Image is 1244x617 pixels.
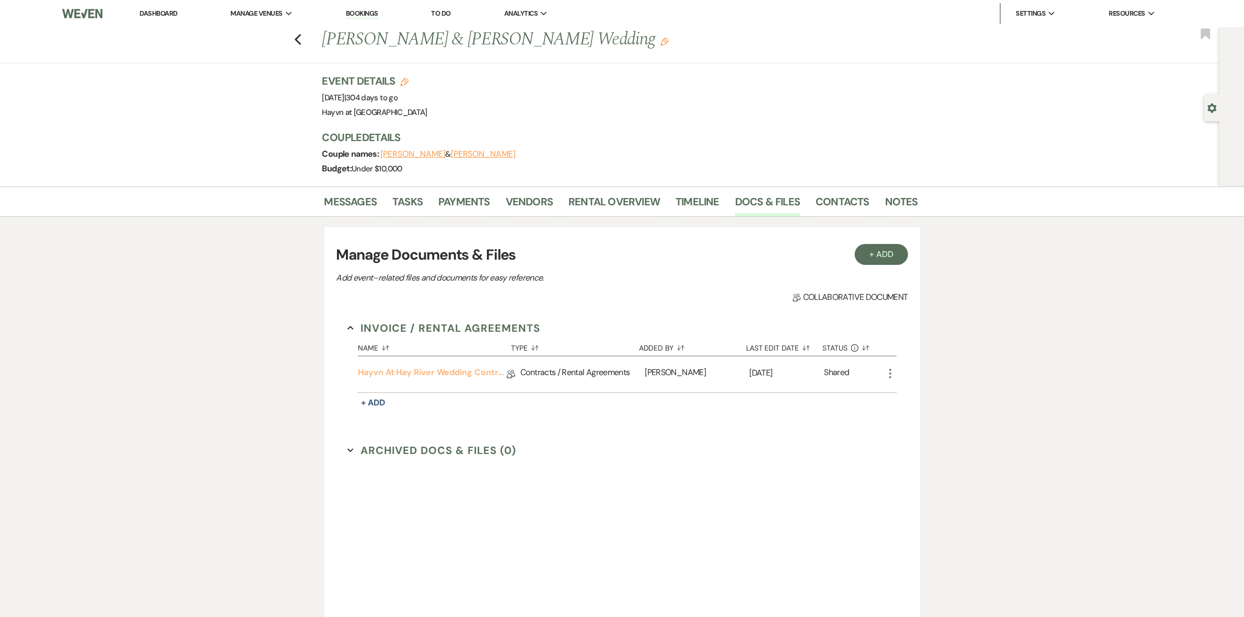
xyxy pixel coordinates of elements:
[358,336,511,356] button: Name
[322,148,381,159] span: Couple names:
[816,193,869,216] a: Contacts
[381,150,446,158] button: [PERSON_NAME]
[358,366,507,382] a: Hayvn at Hay River Wedding Contract
[322,92,398,103] span: [DATE]
[344,92,398,103] span: |
[347,443,516,458] button: Archived Docs & Files (0)
[336,271,702,285] p: Add event–related files and documents for easy reference.
[336,244,908,266] h3: Manage Documents & Files
[520,356,645,392] div: Contracts / Rental Agreements
[645,356,749,392] div: [PERSON_NAME]
[324,193,377,216] a: Messages
[504,8,538,19] span: Analytics
[322,163,352,174] span: Budget:
[346,9,378,19] a: Bookings
[793,291,908,304] span: Collaborative document
[735,193,800,216] a: Docs & Files
[358,395,388,410] button: + Add
[322,130,908,145] h3: Couple Details
[823,336,884,356] button: Status
[381,149,516,159] span: &
[346,92,398,103] span: 304 days to go
[885,193,918,216] a: Notes
[824,366,849,382] div: Shared
[322,27,790,52] h1: [PERSON_NAME] & [PERSON_NAME] Wedding
[322,74,427,88] h3: Event Details
[639,336,746,356] button: Added By
[1109,8,1145,19] span: Resources
[352,164,402,174] span: Under $10,000
[361,397,385,408] span: + Add
[750,366,824,380] p: [DATE]
[432,9,451,18] a: To Do
[392,193,423,216] a: Tasks
[347,320,540,336] button: Invoice / Rental Agreements
[660,37,669,46] button: Edit
[438,193,490,216] a: Payments
[231,8,283,19] span: Manage Venues
[62,3,102,25] img: Weven Logo
[855,244,908,265] button: + Add
[1016,8,1046,19] span: Settings
[568,193,660,216] a: Rental Overview
[823,344,848,352] span: Status
[451,150,516,158] button: [PERSON_NAME]
[322,107,427,118] span: Hayvn at [GEOGRAPHIC_DATA]
[676,193,719,216] a: Timeline
[511,336,638,356] button: Type
[1207,102,1217,112] button: Open lead details
[506,193,553,216] a: Vendors
[746,336,823,356] button: Last Edit Date
[139,9,177,18] a: Dashboard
